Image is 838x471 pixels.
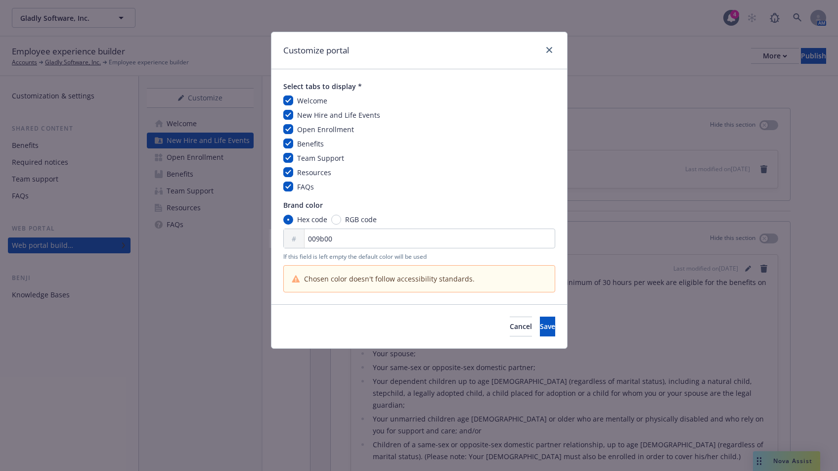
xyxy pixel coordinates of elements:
[292,234,296,244] span: #
[345,214,377,225] span: RGB code
[510,322,532,331] span: Cancel
[540,317,555,336] button: Save
[283,252,555,261] span: If this field is left empty the default color will be used
[297,182,314,191] span: FAQs
[297,214,327,225] span: Hex code
[510,317,532,336] button: Cancel
[283,200,555,210] span: Brand color
[297,153,344,163] span: Team Support
[304,274,475,284] span: Chosen color doesn't follow accessibility standards.
[283,215,293,225] input: Hex code
[540,322,555,331] span: Save
[297,168,331,177] span: Resources
[331,215,341,225] input: RGB code
[283,44,349,57] h1: Customize portal
[297,125,354,134] span: Open Enrollment
[297,110,380,120] span: New Hire and Life Events
[297,139,324,148] span: Benefits
[283,229,555,248] input: FFFFFF
[283,81,555,92] span: Select tabs to display *
[543,44,555,56] a: close
[297,96,327,105] span: Welcome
